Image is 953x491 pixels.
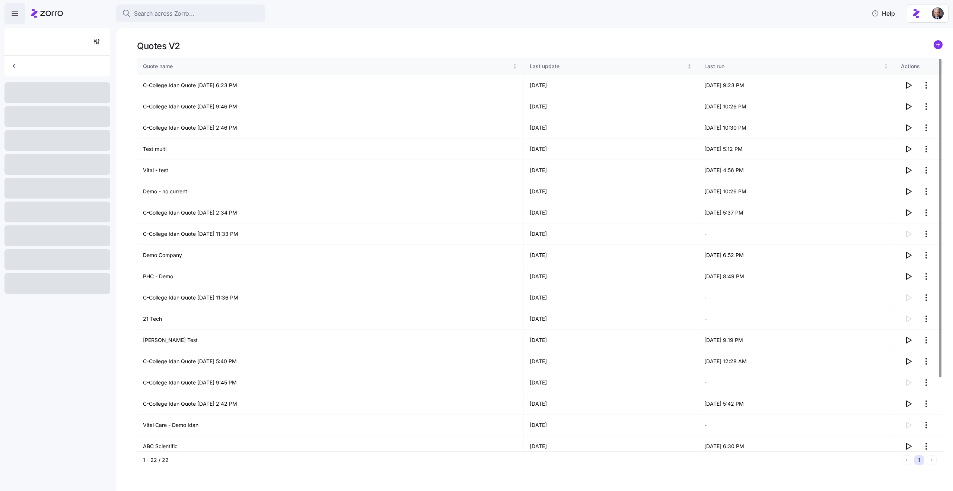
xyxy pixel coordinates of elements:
div: Not sorted [512,64,517,69]
td: [DATE] 10:30 PM [698,117,895,139]
td: [DATE] 9:23 PM [698,75,895,96]
td: Demo Company [137,245,524,266]
td: Demo - no current [137,181,524,202]
td: [DATE] 8:49 PM [698,266,895,287]
td: [DATE] 9:19 PM [698,330,895,351]
td: [DATE] 4:56 PM [698,160,895,181]
button: Help [866,6,901,21]
td: C-College Idan Quote [DATE] 9:45 PM [137,372,524,393]
td: C-College Idan Quote [DATE] 11:36 PM [137,287,524,308]
button: Previous page [902,455,911,465]
td: [DATE] [524,75,698,96]
td: Vital Care - Demo Idan [137,415,524,436]
button: 1 [914,455,924,465]
td: PHC - Demo [137,266,524,287]
td: Vital - test [137,160,524,181]
h1: Quotes V2 [137,40,180,52]
a: add icon [934,40,943,52]
td: C-College Idan Quote [DATE] 9:46 PM [137,96,524,117]
td: [DATE] [524,245,698,266]
span: Help [871,9,895,18]
td: [DATE] [524,117,698,139]
div: Actions [901,62,937,70]
div: Last run [704,62,882,70]
td: [DATE] [524,287,698,308]
td: [DATE] [524,393,698,415]
td: [DATE] 10:26 PM [698,181,895,202]
td: - [698,308,895,330]
td: [DATE] [524,415,698,436]
td: [DATE] 5:37 PM [698,202,895,224]
td: [DATE] [524,351,698,372]
td: [DATE] 10:26 PM [698,96,895,117]
td: ABC Scientific [137,436,524,457]
td: C-College Idan Quote [DATE] 2:42 PM [137,393,524,415]
div: 1 - 22 / 22 [143,456,899,464]
td: - [698,224,895,245]
span: Search across Zorro... [134,9,194,18]
td: [DATE] [524,139,698,160]
div: Quote name [143,62,511,70]
td: [DATE] 6:30 PM [698,436,895,457]
td: [DATE] 5:42 PM [698,393,895,415]
td: C-College Idan Quote [DATE] 2:46 PM [137,117,524,139]
td: [DATE] 12:28 AM [698,351,895,372]
th: Quote nameNot sorted [137,58,524,75]
td: 21 Tech [137,308,524,330]
svg: add icon [934,40,943,49]
td: [DATE] [524,181,698,202]
td: C-College Idan Quote [DATE] 6:23 PM [137,75,524,96]
td: Test multi [137,139,524,160]
td: C-College Idan Quote [DATE] 11:33 PM [137,224,524,245]
td: [DATE] 6:52 PM [698,245,895,266]
td: - [698,415,895,436]
div: Last update [530,62,686,70]
td: [DATE] [524,436,698,457]
td: [DATE] [524,308,698,330]
th: Last runNot sorted [698,58,895,75]
td: - [698,287,895,308]
td: - [698,372,895,393]
td: [DATE] [524,224,698,245]
td: [DATE] [524,372,698,393]
th: Last updateNot sorted [524,58,698,75]
td: [DATE] [524,330,698,351]
td: [DATE] [524,96,698,117]
td: [DATE] [524,160,698,181]
td: [DATE] 5:12 PM [698,139,895,160]
td: [DATE] [524,266,698,287]
td: C-College Idan Quote [DATE] 5:40 PM [137,351,524,372]
div: Not sorted [883,64,889,69]
td: C-College Idan Quote [DATE] 2:34 PM [137,202,524,224]
button: Search across Zorro... [116,4,265,22]
img: 1dcb4e5d-e04d-4770-96a8-8d8f6ece5bdc-1719926415027.jpeg [932,7,944,19]
button: Next page [927,455,937,465]
td: [DATE] [524,202,698,224]
td: [PERSON_NAME] Test [137,330,524,351]
div: Not sorted [687,64,692,69]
